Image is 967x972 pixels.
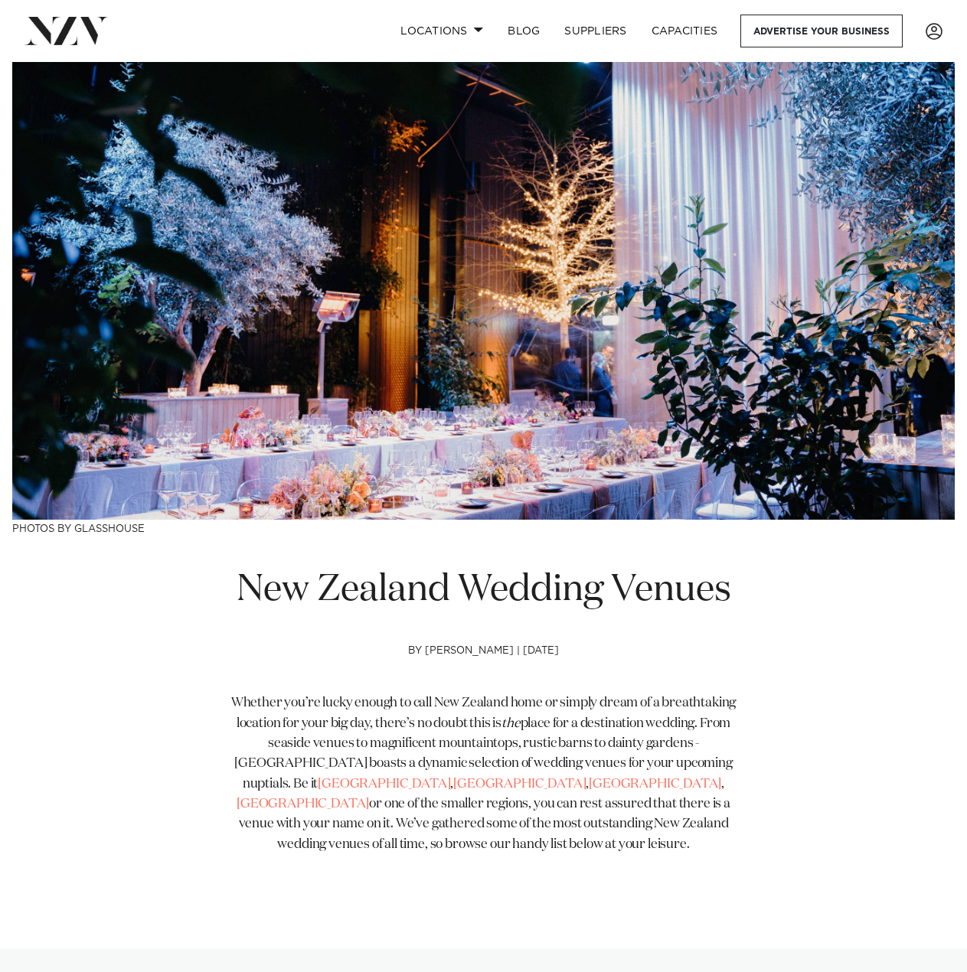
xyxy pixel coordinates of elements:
[740,15,903,47] a: Advertise your business
[12,520,955,536] h3: Photos by Glasshouse
[222,645,746,694] h4: by [PERSON_NAME] | [DATE]
[552,15,639,47] a: SUPPLIERS
[237,797,369,811] a: [GEOGRAPHIC_DATA]
[501,717,521,730] span: the
[453,778,586,791] a: [GEOGRAPHIC_DATA]
[589,778,721,791] a: [GEOGRAPHIC_DATA]
[639,15,730,47] a: Capacities
[388,15,495,47] a: Locations
[495,15,552,47] a: BLOG
[318,778,450,791] a: [GEOGRAPHIC_DATA]
[25,17,108,44] img: nzv-logo.png
[231,696,736,729] span: Whether you’re lucky enough to call New Zealand home or simply dream of a breathtaking location f...
[12,62,955,520] img: New Zealand Wedding Venues
[222,566,746,615] h1: New Zealand Wedding Venues
[234,717,732,851] span: place for a destination wedding. From seaside venues to magnificent mountaintops, rustic barns to...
